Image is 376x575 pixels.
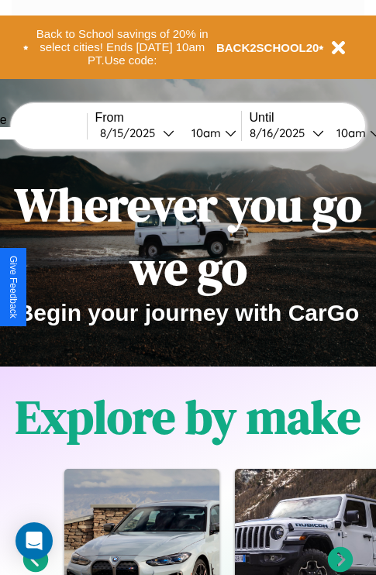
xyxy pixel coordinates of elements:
[29,23,216,71] button: Back to School savings of 20% in select cities! Ends [DATE] 10am PT.Use code:
[95,125,179,141] button: 8/15/2025
[16,385,360,449] h1: Explore by make
[179,125,241,141] button: 10am
[250,126,312,140] div: 8 / 16 / 2025
[100,126,163,140] div: 8 / 15 / 2025
[184,126,225,140] div: 10am
[329,126,370,140] div: 10am
[216,41,319,54] b: BACK2SCHOOL20
[16,522,53,560] div: Open Intercom Messenger
[95,111,241,125] label: From
[8,256,19,318] div: Give Feedback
